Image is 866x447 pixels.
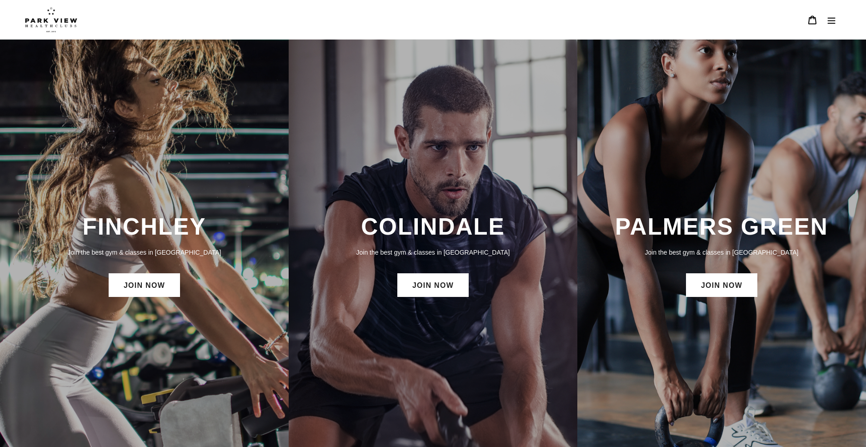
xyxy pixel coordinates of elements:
a: JOIN NOW: Finchley Membership [109,273,180,297]
p: Join the best gym & classes in [GEOGRAPHIC_DATA] [298,247,568,257]
img: Park view health clubs is a gym near you. [25,7,77,32]
h3: PALMERS GREEN [586,213,857,241]
button: Menu [822,10,841,30]
h3: COLINDALE [298,213,568,241]
a: JOIN NOW: Colindale Membership [397,273,469,297]
p: Join the best gym & classes in [GEOGRAPHIC_DATA] [9,247,280,257]
p: Join the best gym & classes in [GEOGRAPHIC_DATA] [586,247,857,257]
a: JOIN NOW: Palmers Green Membership [686,273,757,297]
h3: FINCHLEY [9,213,280,241]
